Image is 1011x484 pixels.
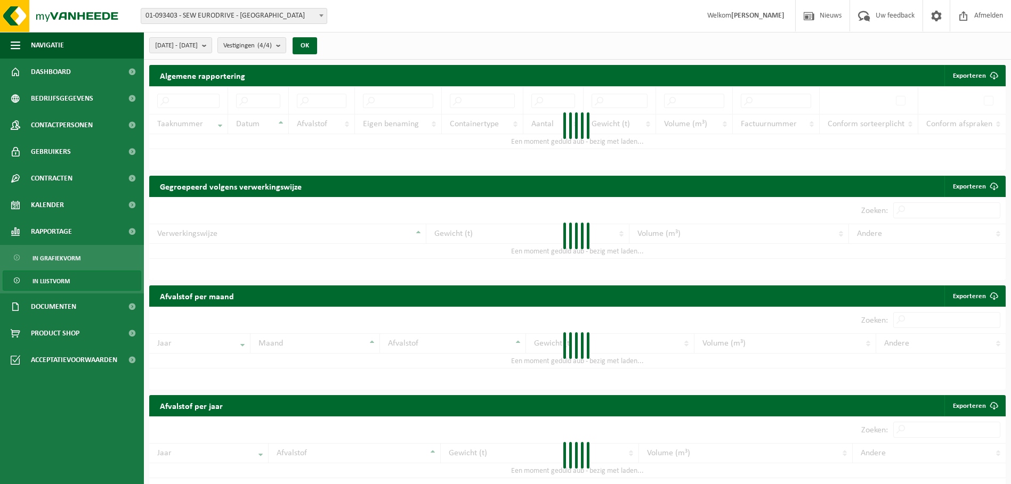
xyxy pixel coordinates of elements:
[944,65,1005,86] button: Exporteren
[31,320,79,347] span: Product Shop
[149,176,312,196] h2: Gegroepeerd volgens verwerkingswijze
[731,12,784,20] strong: [PERSON_NAME]
[31,293,76,320] span: Documenten
[257,42,272,49] count: (4/4)
[944,395,1005,416] a: Exporteren
[149,37,212,53] button: [DATE] - [DATE]
[31,347,117,373] span: Acceptatievoorwaarden
[155,38,198,54] span: [DATE] - [DATE]
[149,285,245,306] h2: Afvalstof per maand
[149,65,256,86] h2: Algemene rapportering
[223,38,272,54] span: Vestigingen
[31,112,93,138] span: Contactpersonen
[33,248,80,268] span: In grafiekvorm
[217,37,286,53] button: Vestigingen(4/4)
[31,59,71,85] span: Dashboard
[31,138,71,165] span: Gebruikers
[293,37,317,54] button: OK
[149,395,233,416] h2: Afvalstof per jaar
[944,176,1005,197] a: Exporteren
[33,271,70,291] span: In lijstvorm
[31,85,93,112] span: Bedrijfsgegevens
[31,32,64,59] span: Navigatie
[141,9,327,23] span: 01-093403 - SEW EURODRIVE - HEVERLEE
[3,248,141,268] a: In grafiekvorm
[31,192,64,218] span: Kalender
[3,270,141,291] a: In lijstvorm
[944,285,1005,307] a: Exporteren
[31,165,72,192] span: Contracten
[141,8,327,24] span: 01-093403 - SEW EURODRIVE - HEVERLEE
[31,218,72,245] span: Rapportage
